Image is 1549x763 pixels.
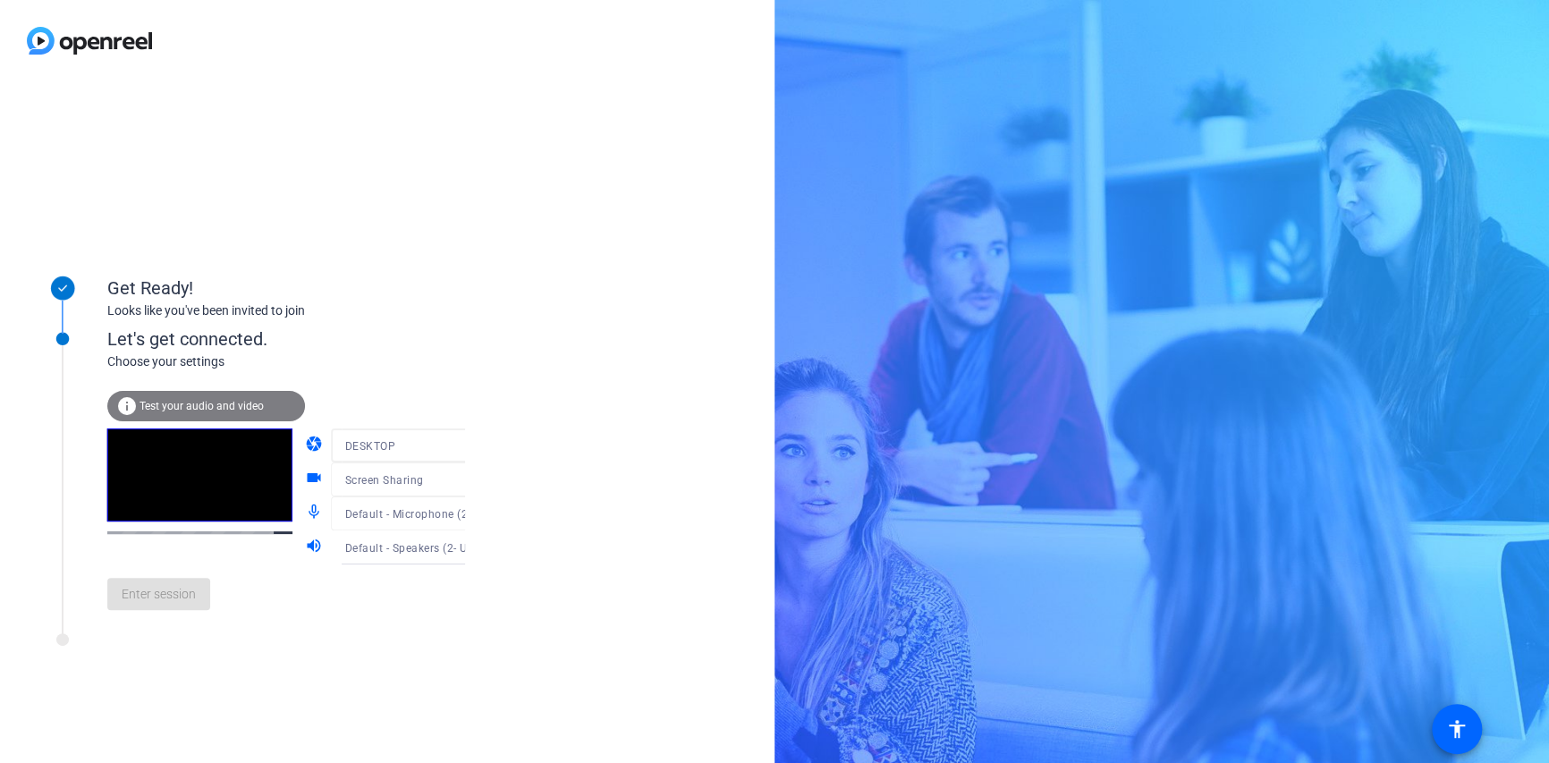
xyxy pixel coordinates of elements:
span: Test your audio and video [140,400,264,412]
div: Get Ready! [107,275,465,301]
mat-icon: camera [305,435,326,456]
mat-icon: info [116,395,138,417]
div: Let's get connected. [107,326,502,352]
mat-icon: mic_none [305,503,326,524]
div: Looks like you've been invited to join [107,301,465,320]
span: Default - Speakers (2- USB Audio Device) (0d8c:0014) [345,540,623,555]
mat-icon: accessibility [1446,718,1468,740]
mat-icon: videocam [305,469,326,490]
mat-icon: volume_up [305,537,326,558]
div: Choose your settings [107,352,502,371]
